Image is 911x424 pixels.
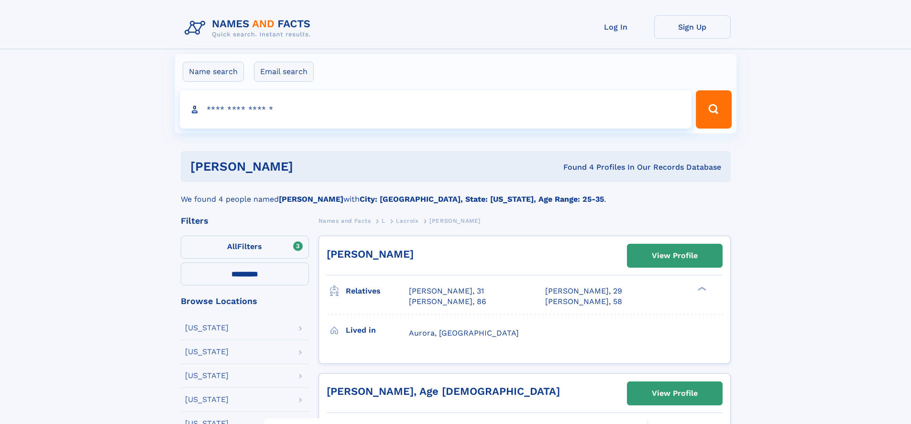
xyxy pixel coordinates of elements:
[327,385,560,397] a: [PERSON_NAME], Age [DEMOGRAPHIC_DATA]
[180,90,692,129] input: search input
[545,286,622,296] a: [PERSON_NAME], 29
[181,182,731,205] div: We found 4 people named with .
[227,242,237,251] span: All
[181,15,318,41] img: Logo Names and Facts
[181,297,309,305] div: Browse Locations
[346,322,409,338] h3: Lived in
[190,161,428,173] h1: [PERSON_NAME]
[652,382,698,404] div: View Profile
[396,217,418,224] span: Lacroix
[360,195,604,204] b: City: [GEOGRAPHIC_DATA], State: [US_STATE], Age Range: 25-35
[409,286,484,296] a: [PERSON_NAME], 31
[627,244,722,267] a: View Profile
[409,296,486,307] a: [PERSON_NAME], 86
[429,217,481,224] span: [PERSON_NAME]
[318,215,371,227] a: Names and Facts
[327,248,414,260] a: [PERSON_NAME]
[627,382,722,405] a: View Profile
[185,348,229,356] div: [US_STATE]
[545,296,622,307] a: [PERSON_NAME], 58
[578,15,654,39] a: Log In
[183,62,244,82] label: Name search
[185,396,229,403] div: [US_STATE]
[696,90,731,129] button: Search Button
[695,286,707,292] div: ❯
[409,328,519,337] span: Aurora, [GEOGRAPHIC_DATA]
[279,195,343,204] b: [PERSON_NAME]
[185,324,229,332] div: [US_STATE]
[181,236,309,259] label: Filters
[428,162,721,173] div: Found 4 Profiles In Our Records Database
[181,217,309,225] div: Filters
[654,15,731,39] a: Sign Up
[346,283,409,299] h3: Relatives
[652,245,698,267] div: View Profile
[185,372,229,380] div: [US_STATE]
[382,217,385,224] span: L
[396,215,418,227] a: Lacroix
[382,215,385,227] a: L
[254,62,314,82] label: Email search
